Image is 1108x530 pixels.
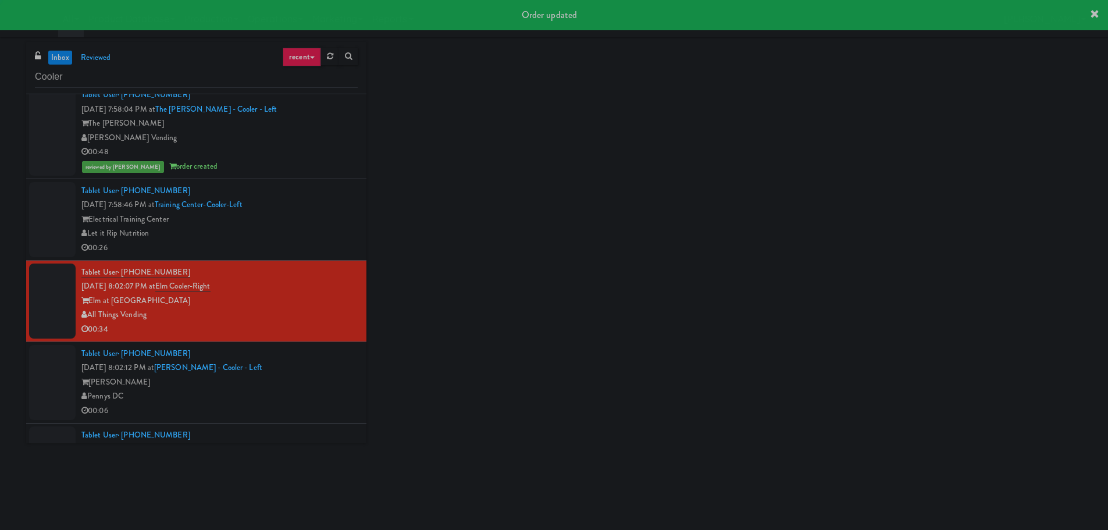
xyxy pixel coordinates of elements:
div: 00:06 [81,404,358,418]
div: Electrical Training Center [81,212,358,227]
div: 00:48 [81,145,358,159]
span: [DATE] 7:58:04 PM at [81,104,155,115]
span: · [PHONE_NUMBER] [117,89,190,100]
div: [PERSON_NAME] [81,375,358,390]
span: order created [169,161,218,172]
a: recent [283,48,321,66]
div: All Things Vending [81,308,358,322]
a: Tablet User· [PHONE_NUMBER] [81,348,190,359]
span: · [PHONE_NUMBER] [117,266,190,278]
span: reviewed by [PERSON_NAME] [82,161,164,173]
div: 00:26 [81,241,358,255]
div: Let it Rip Nutrition [81,226,358,241]
li: Tablet User· [PHONE_NUMBER][DATE] 8:02:07 PM atElm Cooler-RightElm at [GEOGRAPHIC_DATA]All Things... [26,261,366,342]
a: inbox [48,51,72,65]
a: Tablet User· [PHONE_NUMBER] [81,185,190,196]
span: [DATE] 8:02:12 PM at [81,362,154,373]
div: 00:34 [81,322,358,337]
span: [DATE] 8:02:07 PM at [81,280,155,291]
div: The [PERSON_NAME] [81,116,358,131]
span: Order updated [522,8,577,22]
li: Tablet User· [PHONE_NUMBER][DATE] 7:58:46 PM atTraining Center-Cooler-LeftElectrical Training Cen... [26,179,366,261]
a: The [PERSON_NAME] - Cooler - Left [155,104,277,115]
span: [DATE] 7:58:46 PM at [81,199,155,210]
input: Search vision orders [35,66,358,88]
span: · [PHONE_NUMBER] [117,185,190,196]
a: Tablet User· [PHONE_NUMBER] [81,266,190,278]
a: [PERSON_NAME] - Cooler - Left [154,362,262,373]
a: Tablet User· [PHONE_NUMBER] [81,429,190,440]
span: · [PHONE_NUMBER] [117,429,190,440]
li: Tablet User· [PHONE_NUMBER][DATE] 7:58:04 PM atThe [PERSON_NAME] - Cooler - LeftThe [PERSON_NAME]... [26,83,366,179]
a: Tablet User· [PHONE_NUMBER] [81,89,190,100]
li: Tablet User· [PHONE_NUMBER][DATE] 8:03:40 PM at[PERSON_NAME] - Cooler - Left[PERSON_NAME]Pennys D... [26,424,366,505]
span: · [PHONE_NUMBER] [117,348,190,359]
div: [PERSON_NAME] Vending [81,131,358,145]
div: Elm at [GEOGRAPHIC_DATA] [81,294,358,308]
a: Elm Cooler-Right [155,280,211,292]
a: Training Center-Cooler-Left [155,199,243,210]
div: Pennys DC [81,389,358,404]
li: Tablet User· [PHONE_NUMBER][DATE] 8:02:12 PM at[PERSON_NAME] - Cooler - Left[PERSON_NAME]Pennys D... [26,342,366,424]
a: reviewed [78,51,114,65]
